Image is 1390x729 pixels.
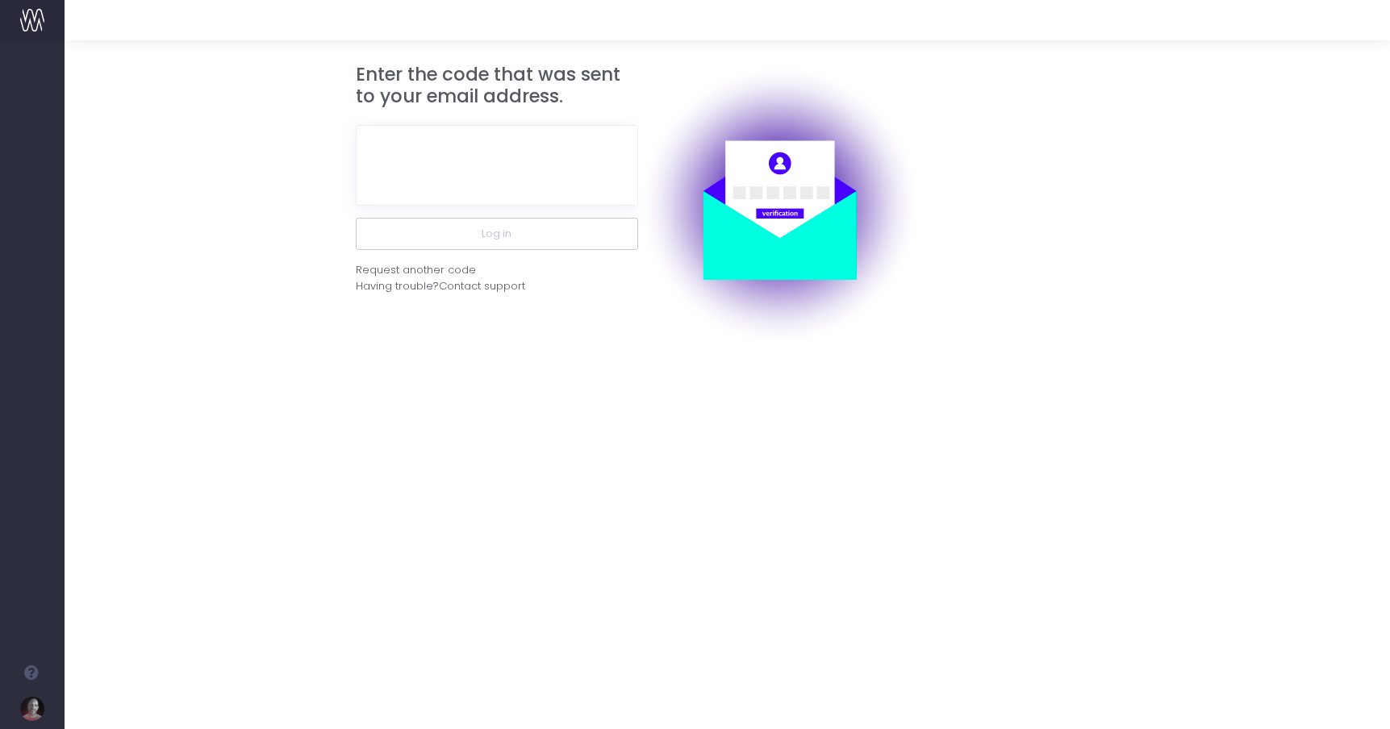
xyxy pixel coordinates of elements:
span: Contact support [439,278,525,294]
div: Having trouble? [356,278,638,294]
div: Request another code [356,262,476,278]
img: images/default_profile_image.png [20,697,44,721]
button: Log in [356,218,638,250]
h3: Enter the code that was sent to your email address. [356,64,638,108]
img: auth.png [638,64,920,346]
